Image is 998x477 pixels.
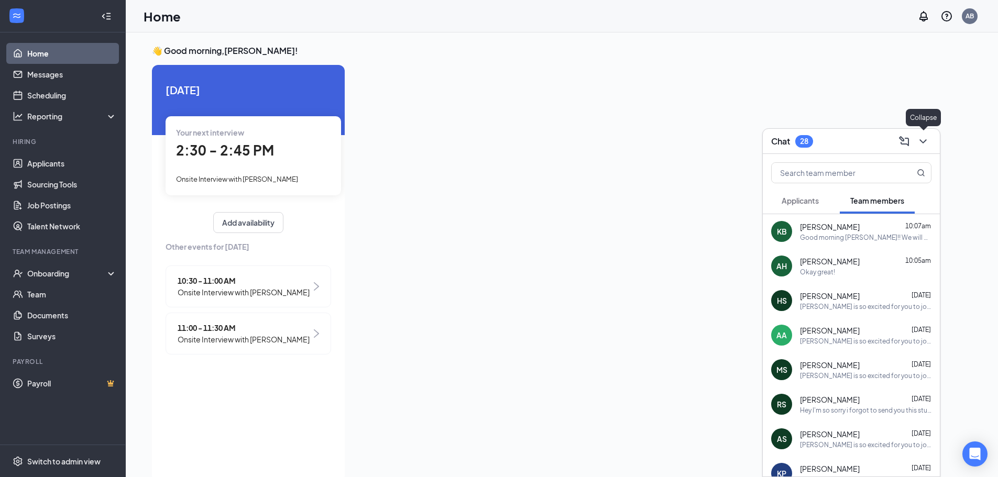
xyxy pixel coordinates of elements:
span: [DATE] [912,326,931,334]
span: Team members [850,196,904,205]
div: Collapse [906,109,941,126]
div: Open Intercom Messenger [962,441,988,467]
svg: WorkstreamLogo [12,10,22,21]
span: [PERSON_NAME] [800,325,860,336]
button: Add availability [213,212,283,233]
span: [PERSON_NAME] [800,221,860,232]
div: Payroll [13,357,115,366]
div: Reporting [27,111,117,121]
div: HS [777,295,787,306]
div: AS [777,434,787,444]
span: Onsite Interview with [PERSON_NAME] [176,175,298,183]
svg: ChevronDown [917,135,929,148]
svg: Notifications [917,10,930,23]
span: 11:00 - 11:30 AM [178,322,310,334]
a: Sourcing Tools [27,174,117,195]
span: 2:30 - 2:45 PM [176,141,274,159]
div: Good morning [PERSON_NAME]!! We will be having orientation at 9am [DATE]! We will be going over p... [800,233,931,242]
span: [PERSON_NAME] [800,256,860,267]
span: [DATE] [912,360,931,368]
span: [PERSON_NAME] [800,429,860,439]
svg: UserCheck [13,268,23,279]
div: Switch to admin view [27,456,101,467]
span: [PERSON_NAME] [800,291,860,301]
a: Surveys [27,326,117,347]
button: ComposeMessage [896,133,913,150]
div: Team Management [13,247,115,256]
svg: Settings [13,456,23,467]
div: Onboarding [27,268,108,279]
div: AA [776,330,787,340]
div: [PERSON_NAME] is so excited for you to join our team! Do you know anyone else who might be intere... [800,337,931,346]
span: Onsite Interview with [PERSON_NAME] [178,334,310,345]
div: [PERSON_NAME] is so excited for you to join our team! Do you know anyone else who might be intere... [800,371,931,380]
a: Talent Network [27,216,117,237]
span: [DATE] [912,291,931,299]
a: Team [27,284,117,305]
div: MS [776,364,787,375]
span: Applicants [782,196,819,205]
a: Job Postings [27,195,117,216]
span: [PERSON_NAME] [800,394,860,405]
a: Documents [27,305,117,326]
a: Scheduling [27,85,117,106]
div: [PERSON_NAME] is so excited for you to join our team! Do you know anyone else who might be intere... [800,440,931,449]
span: 10:30 - 11:00 AM [178,275,310,286]
div: Hey I'm so sorry i forgot to send you this stuff but here you go! See you [DATE]!!! [800,406,931,415]
a: Messages [27,64,117,85]
span: 10:05am [905,257,931,264]
svg: Analysis [13,111,23,121]
span: Your next interview [176,128,244,137]
input: Search team member [772,163,896,183]
span: Other events for [DATE] [166,241,331,252]
a: Applicants [27,153,117,174]
svg: Collapse [101,11,112,21]
div: Hiring [13,137,115,146]
div: AB [966,12,974,20]
span: 10:07am [905,222,931,230]
button: ChevronDown [915,133,931,150]
a: PayrollCrown [27,373,117,394]
div: [PERSON_NAME] is so excited for you to join our team! Do you know anyone else who might be intere... [800,302,931,311]
a: Home [27,43,117,64]
div: AH [776,261,787,271]
span: [DATE] [166,82,331,98]
span: [PERSON_NAME] [800,463,860,474]
span: [DATE] [912,429,931,437]
h3: 👋 Good morning, [PERSON_NAME] ! [152,45,940,57]
span: [DATE] [912,395,931,403]
h1: Home [144,7,181,25]
div: KB [777,226,787,237]
div: Okay great! [800,268,835,276]
div: RS [777,399,786,409]
span: Onsite Interview with [PERSON_NAME] [178,286,310,298]
h3: Chat [771,136,790,147]
span: [DATE] [912,464,931,472]
svg: QuestionInfo [940,10,953,23]
span: [PERSON_NAME] [800,360,860,370]
svg: MagnifyingGlass [917,169,925,177]
div: 28 [800,137,808,146]
svg: ComposeMessage [898,135,911,148]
